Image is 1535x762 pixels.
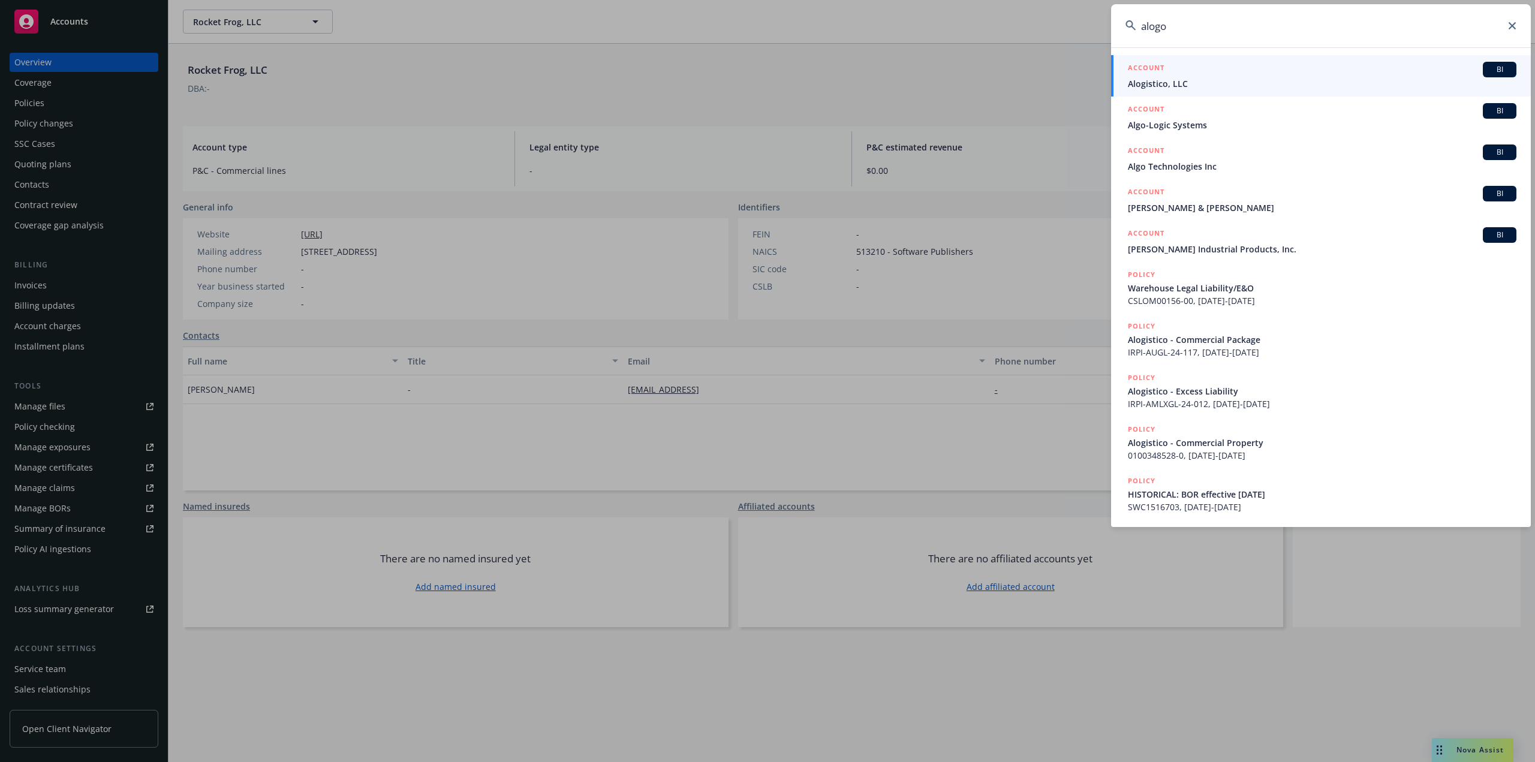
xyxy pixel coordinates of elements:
span: IRPI-AMLXGL-24-012, [DATE]-[DATE] [1128,397,1516,410]
span: SWC1516703, [DATE]-[DATE] [1128,501,1516,513]
span: 0100348528-0, [DATE]-[DATE] [1128,449,1516,462]
span: Alogistico, LLC [1128,77,1516,90]
a: POLICYAlogistico - Excess LiabilityIRPI-AMLXGL-24-012, [DATE]-[DATE] [1111,365,1531,417]
span: Alogistico - Excess Liability [1128,385,1516,397]
h5: ACCOUNT [1128,103,1164,118]
span: Alogistico - Commercial Property [1128,436,1516,449]
a: POLICYAlogistico - Commercial PackageIRPI-AUGL-24-117, [DATE]-[DATE] [1111,314,1531,365]
h5: POLICY [1128,269,1155,281]
a: ACCOUNTBI[PERSON_NAME] Industrial Products, Inc. [1111,221,1531,262]
a: ACCOUNTBIAlogistico, LLC [1111,55,1531,97]
h5: POLICY [1128,475,1155,487]
span: [PERSON_NAME] & [PERSON_NAME] [1128,201,1516,214]
span: Warehouse Legal Liability/E&O [1128,282,1516,294]
span: CSLOM00156-00, [DATE]-[DATE] [1128,294,1516,307]
span: BI [1488,230,1512,240]
h5: ACCOUNT [1128,227,1164,242]
h5: POLICY [1128,320,1155,332]
a: POLICYWarehouse Legal Liability/E&OCSLOM00156-00, [DATE]-[DATE] [1111,262,1531,314]
h5: ACCOUNT [1128,62,1164,76]
span: Alogistico - Commercial Package [1128,333,1516,346]
a: ACCOUNTBIAlgo-Logic Systems [1111,97,1531,138]
a: ACCOUNTBIAlgo Technologies Inc [1111,138,1531,179]
a: POLICYHISTORICAL: BOR effective [DATE]SWC1516703, [DATE]-[DATE] [1111,468,1531,520]
h5: ACCOUNT [1128,144,1164,159]
h5: POLICY [1128,423,1155,435]
h5: POLICY [1128,372,1155,384]
span: BI [1488,188,1512,199]
h5: ACCOUNT [1128,186,1164,200]
span: BI [1488,147,1512,158]
span: BI [1488,106,1512,116]
span: Algo Technologies Inc [1128,160,1516,173]
a: POLICYAlogistico - Commercial Property0100348528-0, [DATE]-[DATE] [1111,417,1531,468]
span: BI [1488,64,1512,75]
span: Algo-Logic Systems [1128,119,1516,131]
a: ACCOUNTBI[PERSON_NAME] & [PERSON_NAME] [1111,179,1531,221]
input: Search... [1111,4,1531,47]
span: [PERSON_NAME] Industrial Products, Inc. [1128,243,1516,255]
span: IRPI-AUGL-24-117, [DATE]-[DATE] [1128,346,1516,359]
span: HISTORICAL: BOR effective [DATE] [1128,488,1516,501]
